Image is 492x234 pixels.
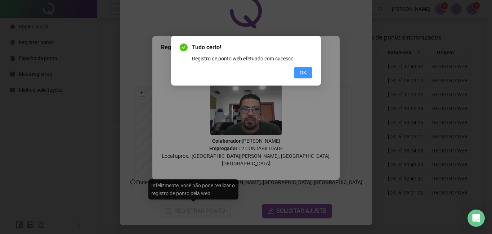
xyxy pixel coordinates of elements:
div: Open Intercom Messenger [468,210,485,227]
button: OK [294,67,312,78]
div: Registro de ponto web efetuado com sucesso. [192,55,312,63]
span: check-circle [180,43,188,51]
span: Tudo certo! [192,43,312,52]
span: OK [300,69,307,77]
